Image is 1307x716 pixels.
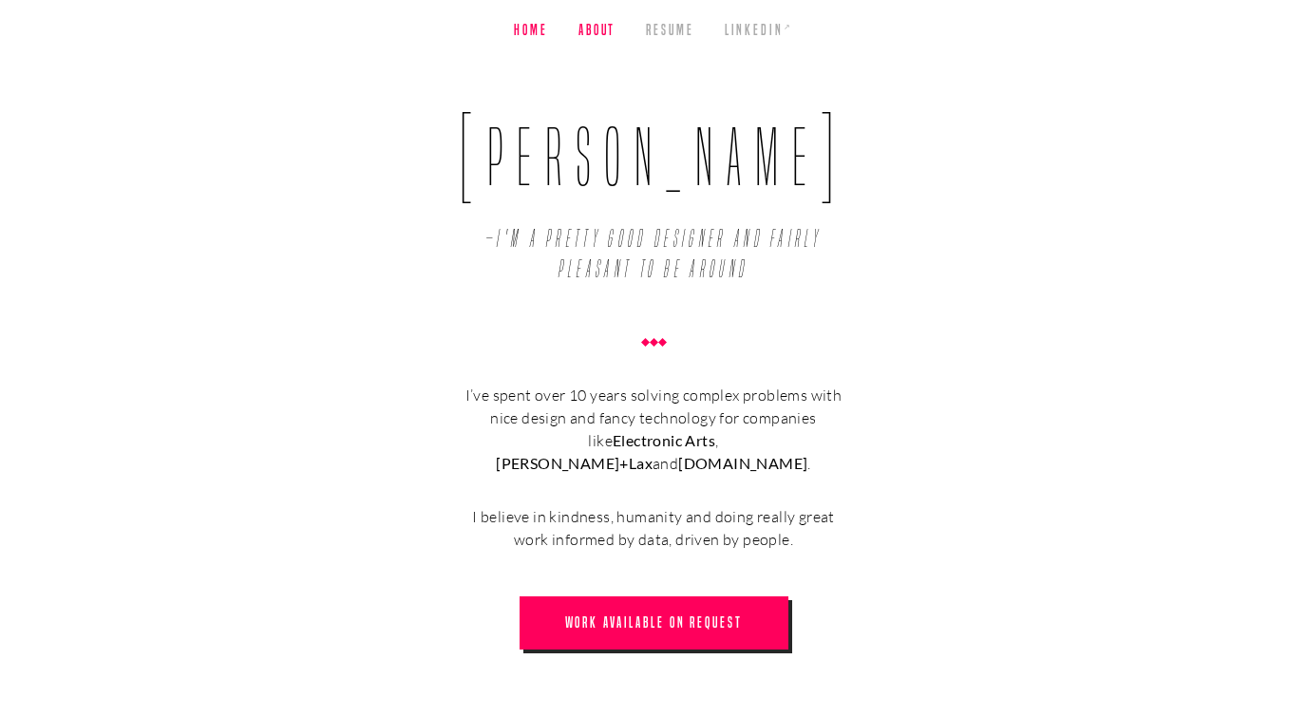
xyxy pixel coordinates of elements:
[520,596,788,650] a: Work Available on Request
[261,106,1046,285] h1: [PERSON_NAME]
[458,505,850,551] p: I believe in kindness, humanity and doing really great work informed by data, driven by people.
[449,209,858,285] span: I'm a pretty good designer and fairly pleasant to be around
[784,22,793,31] sup: ↗
[458,384,850,475] p: I’ve spent over 10 years solving complex problems with nice design and fancy technology for compa...
[613,431,715,449] strong: Electronic Arts
[496,454,653,472] strong: [PERSON_NAME]+Lax
[678,454,807,472] strong: [DOMAIN_NAME]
